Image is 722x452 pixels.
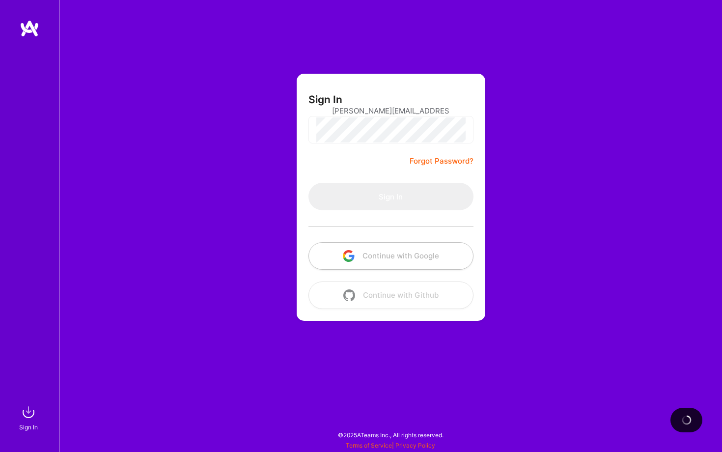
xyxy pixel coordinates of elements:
[19,402,38,422] img: sign in
[308,93,342,106] h3: Sign In
[680,413,694,427] img: loading
[21,402,38,432] a: sign inSign In
[19,422,38,432] div: Sign In
[308,282,473,309] button: Continue with Github
[59,423,722,447] div: © 2025 ATeams Inc., All rights reserved.
[395,442,435,449] a: Privacy Policy
[410,155,473,167] a: Forgot Password?
[343,289,355,301] img: icon
[308,242,473,270] button: Continue with Google
[20,20,39,37] img: logo
[346,442,435,449] span: |
[332,98,450,123] input: Email...
[343,250,355,262] img: icon
[346,442,392,449] a: Terms of Service
[308,183,473,210] button: Sign In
